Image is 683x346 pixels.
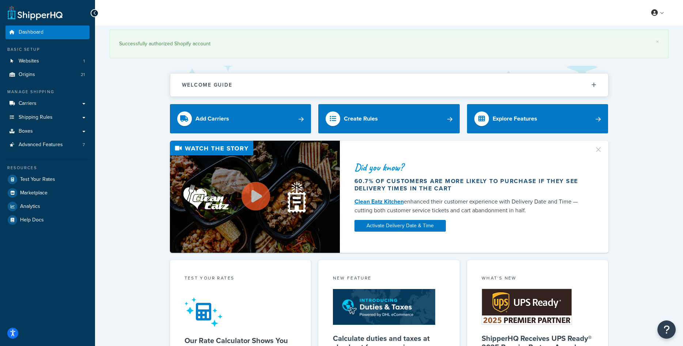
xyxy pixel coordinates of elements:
div: Test your rates [185,275,297,283]
div: Basic Setup [5,46,90,53]
a: Help Docs [5,213,90,227]
div: Did you know? [354,162,585,172]
a: Shipping Rules [5,111,90,124]
span: Shipping Rules [19,114,53,121]
a: Origins21 [5,68,90,81]
button: Welcome Guide [170,73,608,96]
div: enhanced their customer experience with Delivery Date and Time — cutting both customer service ti... [354,197,585,215]
div: 60.7% of customers are more likely to purchase if they see delivery times in the cart [354,178,585,192]
span: 1 [83,58,85,64]
span: Websites [19,58,39,64]
span: Dashboard [19,29,43,35]
span: Analytics [20,204,40,210]
a: Test Your Rates [5,173,90,186]
span: 21 [81,72,85,78]
a: × [656,39,659,45]
span: Advanced Features [19,142,63,148]
div: Successfully authorized Shopify account [119,39,659,49]
span: 7 [83,142,85,148]
a: Clean Eatz Kitchen [354,197,404,206]
a: Boxes [5,125,90,138]
h2: Welcome Guide [182,82,232,88]
a: Create Rules [318,104,460,133]
a: Explore Features [467,104,608,133]
span: Origins [19,72,35,78]
div: Add Carriers [196,114,229,124]
a: Marketplace [5,186,90,199]
a: Dashboard [5,26,90,39]
li: Websites [5,54,90,68]
a: Analytics [5,200,90,213]
li: Advanced Features [5,138,90,152]
a: Activate Delivery Date & Time [354,220,446,232]
a: Websites1 [5,54,90,68]
a: Advanced Features7 [5,138,90,152]
div: New Feature [333,275,445,283]
div: Explore Features [493,114,537,124]
span: Boxes [19,128,33,134]
div: Resources [5,165,90,171]
span: Test Your Rates [20,176,55,183]
div: Manage Shipping [5,89,90,95]
span: Help Docs [20,217,44,223]
a: Add Carriers [170,104,311,133]
span: Carriers [19,100,37,107]
img: Video thumbnail [170,141,340,253]
div: What's New [482,275,594,283]
span: Marketplace [20,190,48,196]
button: Open Resource Center [657,320,676,339]
a: Carriers [5,97,90,110]
div: Create Rules [344,114,378,124]
li: Origins [5,68,90,81]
